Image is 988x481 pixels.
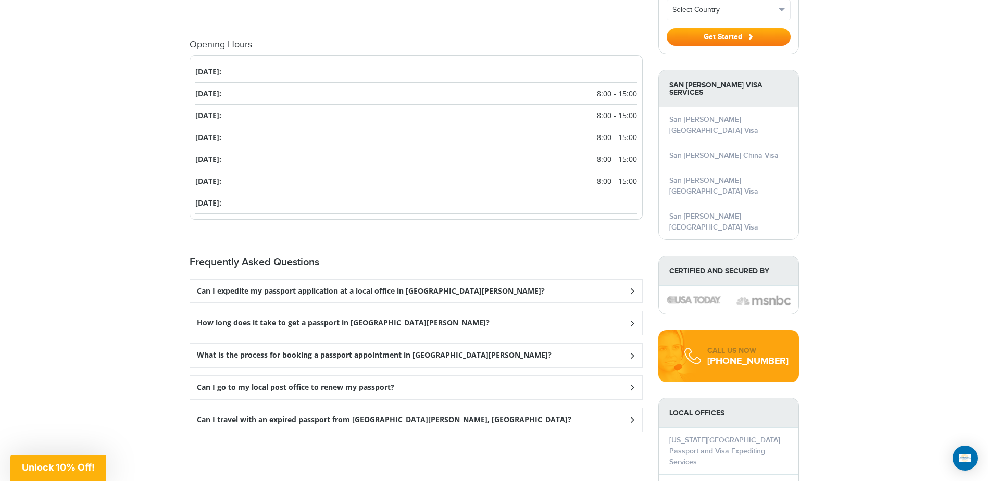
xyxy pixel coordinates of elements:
[195,61,637,83] li: [DATE]:
[190,256,643,269] h2: Frequently Asked Questions
[667,28,791,46] button: Get Started
[669,436,780,466] a: [US_STATE][GEOGRAPHIC_DATA] Passport and Visa Expediting Services
[597,132,637,143] span: 8:00 - 15:00
[667,296,721,303] img: image description
[195,170,637,192] li: [DATE]:
[672,5,776,15] span: Select Country
[669,115,758,135] a: San [PERSON_NAME] [GEOGRAPHIC_DATA] Visa
[195,83,637,105] li: [DATE]:
[197,415,571,424] h3: Can I travel with an expired passport from [GEOGRAPHIC_DATA][PERSON_NAME], [GEOGRAPHIC_DATA]?
[707,356,789,366] div: [PHONE_NUMBER]
[190,40,643,50] h4: Opening Hours
[669,151,779,160] a: San [PERSON_NAME] China Visa
[197,287,545,296] h3: Can I expedite my passport application at a local office in [GEOGRAPHIC_DATA][PERSON_NAME]?
[597,110,637,121] span: 8:00 - 15:00
[597,88,637,99] span: 8:00 - 15:00
[659,70,798,107] strong: San [PERSON_NAME] Visa Services
[195,148,637,170] li: [DATE]:
[953,446,978,471] div: Open Intercom Messenger
[195,126,637,148] li: [DATE]:
[597,175,637,186] span: 8:00 - 15:00
[197,319,490,327] h3: How long does it take to get a passport in [GEOGRAPHIC_DATA][PERSON_NAME]?
[669,212,758,232] a: San [PERSON_NAME] [GEOGRAPHIC_DATA] Visa
[197,351,552,360] h3: What is the process for booking a passport appointment in [GEOGRAPHIC_DATA][PERSON_NAME]?
[659,256,798,286] strong: Certified and Secured by
[195,192,637,214] li: [DATE]:
[197,383,394,392] h3: Can I go to my local post office to renew my passport?
[597,154,637,164] span: 8:00 - 15:00
[669,176,758,196] a: San [PERSON_NAME] [GEOGRAPHIC_DATA] Visa
[22,462,95,473] span: Unlock 10% Off!
[195,105,637,126] li: [DATE]:
[736,294,791,307] img: image description
[659,398,798,428] strong: LOCAL OFFICES
[10,455,106,481] div: Unlock 10% Off!
[707,346,789,356] div: CALL US NOW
